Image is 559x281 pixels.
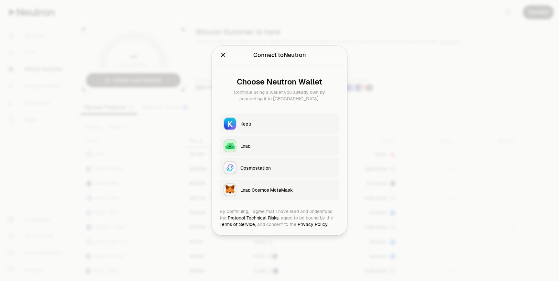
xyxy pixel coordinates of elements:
[228,215,279,221] a: Protocol Technical Risks,
[220,136,339,156] button: LeapLeap
[224,140,236,152] img: Leap
[240,121,335,127] div: Keplr
[225,89,334,102] div: Continue using a wallet you already own by connecting it to [GEOGRAPHIC_DATA].
[240,187,335,193] div: Leap Cosmos MetaMask
[220,221,256,227] a: Terms of Service,
[224,162,236,174] img: Cosmostation
[253,51,306,60] div: Connect to Neutron
[220,51,227,60] button: Close
[220,114,339,134] button: KeplrKeplr
[240,165,335,171] div: Cosmostation
[220,208,339,228] div: By continuing, I agree that I have read and understood the agree to be bound by the and consent t...
[240,143,335,149] div: Leap
[220,180,339,200] button: Leap Cosmos MetaMaskLeap Cosmos MetaMask
[224,184,236,196] img: Leap Cosmos MetaMask
[225,77,334,86] div: Choose Neutron Wallet
[298,221,328,227] a: Privacy Policy.
[220,158,339,178] button: CosmostationCosmostation
[224,118,236,130] img: Keplr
